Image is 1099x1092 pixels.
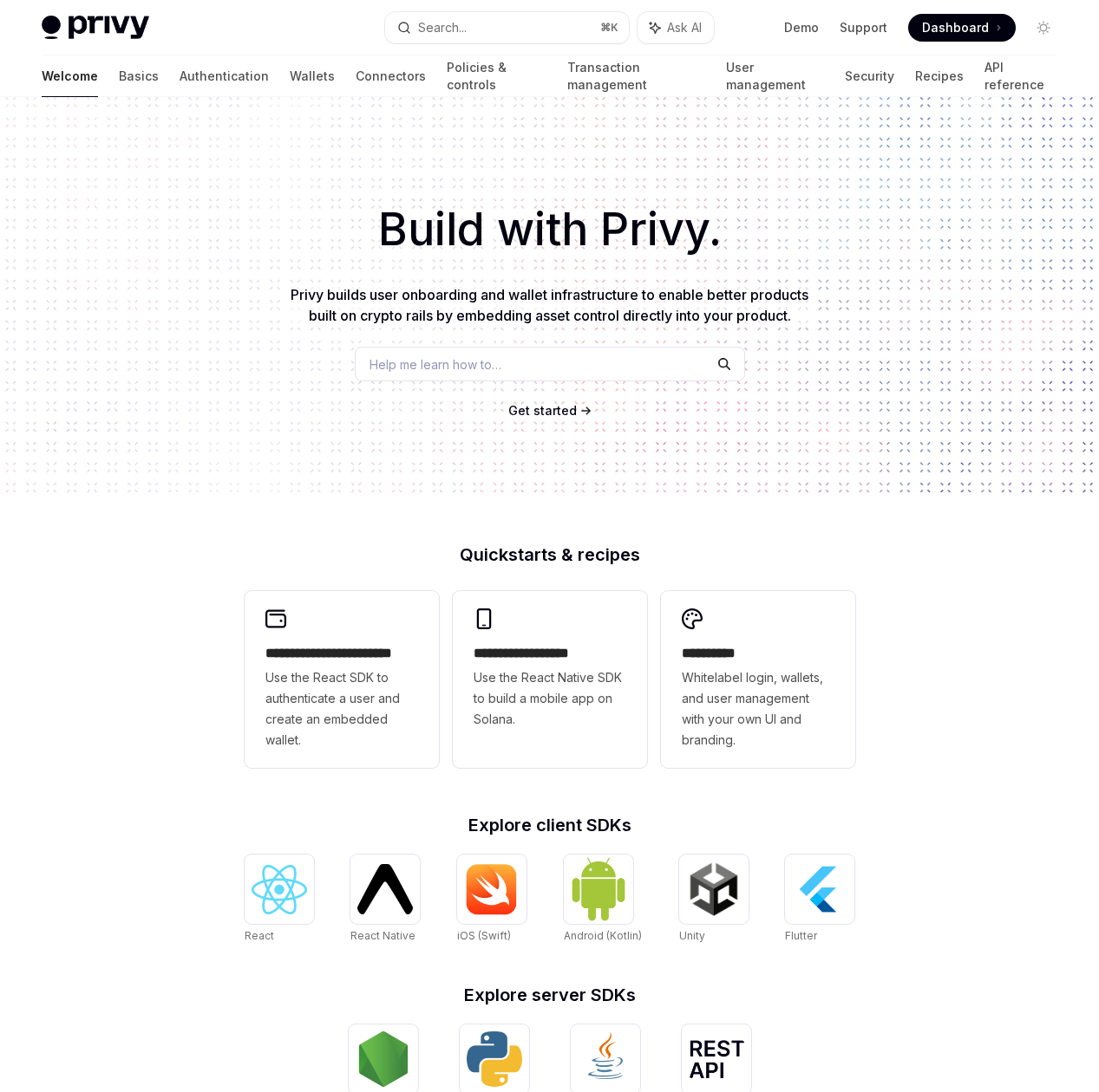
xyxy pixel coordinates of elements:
[447,55,546,97] a: Policies & controls
[467,1031,522,1087] img: Python
[600,21,618,35] span: ⌘ K
[291,286,808,324] span: Privy builds user onboarding and wallet infrastructure to enable better products built on crypto ...
[845,55,894,97] a: Security
[457,929,511,942] span: iOS (Swift)
[245,986,855,1004] h2: Explore server SDKs
[679,929,705,942] span: Unity
[785,929,817,942] span: Flutter
[915,55,964,97] a: Recipes
[245,816,855,834] h2: Explore client SDKs
[474,667,626,730] span: Use the React Native SDK to build a mobile app on Solana.
[418,17,467,38] div: Search...
[290,55,335,97] a: Wallets
[464,863,520,915] img: iOS (Swift)
[564,929,642,942] span: Android (Kotlin)
[385,12,630,43] button: Search...⌘K
[679,855,749,945] a: UnityUnity
[357,864,413,913] img: React Native
[356,55,426,97] a: Connectors
[245,546,855,563] h2: Quickstarts & recipes
[180,55,269,97] a: Authentication
[840,19,887,36] a: Support
[119,55,159,97] a: Basics
[350,929,415,942] span: React Native
[922,19,989,36] span: Dashboard
[42,55,98,97] a: Welcome
[245,929,274,942] span: React
[453,591,647,768] a: **** **** **** ***Use the React Native SDK to build a mobile app on Solana.
[370,355,501,374] span: Help me learn how to…
[564,855,642,945] a: Android (Kotlin)Android (Kotlin)
[638,12,714,43] button: Ask AI
[356,1031,411,1087] img: NodeJS
[350,855,420,945] a: React NativeReact Native
[726,55,824,97] a: User management
[578,1031,633,1087] img: Java
[667,19,702,36] span: Ask AI
[571,856,626,921] img: Android (Kotlin)
[661,591,855,768] a: **** *****Whitelabel login, wallets, and user management with your own UI and branding.
[785,855,854,945] a: FlutterFlutter
[567,55,705,97] a: Transaction management
[265,667,418,751] span: Use the React SDK to authenticate a user and create an embedded wallet.
[28,196,1071,263] h1: Build with Privy.
[792,861,847,917] img: Flutter
[457,855,527,945] a: iOS (Swift)iOS (Swift)
[508,402,577,419] a: Get started
[1030,14,1057,42] button: Toggle dark mode
[42,16,149,40] img: light logo
[985,55,1057,97] a: API reference
[784,19,819,36] a: Demo
[252,865,307,914] img: React
[686,861,742,917] img: Unity
[682,667,834,751] span: Whitelabel login, wallets, and user management with your own UI and branding.
[908,14,1016,42] a: Dashboard
[245,855,314,945] a: ReactReact
[508,403,577,418] span: Get started
[689,1040,744,1078] img: REST API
